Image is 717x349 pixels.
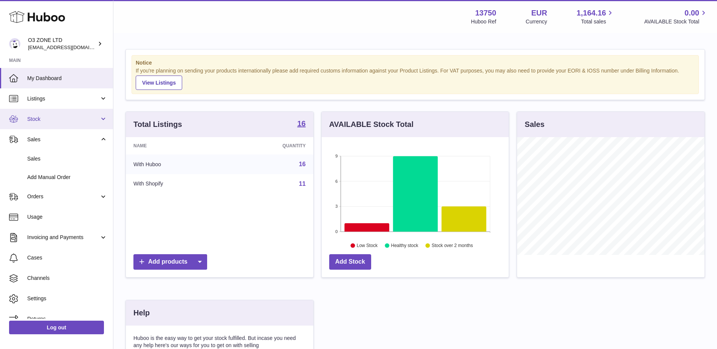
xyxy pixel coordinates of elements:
text: 9 [335,154,338,158]
a: Add products [133,254,207,270]
h3: Help [133,308,150,318]
div: Huboo Ref [471,18,496,25]
span: [EMAIL_ADDRESS][DOMAIN_NAME] [28,44,111,50]
strong: Notice [136,59,695,66]
text: 0 [335,229,338,234]
a: 16 [299,161,306,167]
h3: Sales [525,119,544,130]
a: Log out [9,321,104,334]
span: Sales [27,155,107,162]
div: Currency [526,18,547,25]
p: Huboo is the easy way to get your stock fulfilled. But incase you need any help here's our ways f... [133,335,306,349]
span: Total sales [581,18,615,25]
a: 1,164.16 Total sales [577,8,615,25]
span: Channels [27,275,107,282]
span: Stock [27,116,99,123]
a: 0.00 AVAILABLE Stock Total [644,8,708,25]
span: Usage [27,213,107,221]
span: Settings [27,295,107,302]
td: With Huboo [126,154,227,174]
text: Stock over 2 months [432,243,473,248]
a: View Listings [136,76,182,90]
td: With Shopify [126,174,227,194]
th: Name [126,137,227,154]
a: 11 [299,181,306,187]
span: AVAILABLE Stock Total [644,18,708,25]
img: hello@o3zoneltd.co.uk [9,38,20,49]
span: Listings [27,95,99,102]
span: Returns [27,315,107,323]
span: Invoicing and Payments [27,234,99,241]
a: 16 [297,120,305,129]
h3: Total Listings [133,119,182,130]
strong: EUR [531,8,547,18]
div: If you're planning on sending your products internationally please add required customs informati... [136,67,695,90]
th: Quantity [227,137,313,154]
div: O3 ZONE LTD [28,37,96,51]
span: Sales [27,136,99,143]
a: Add Stock [329,254,371,270]
text: 3 [335,204,338,208]
text: 6 [335,179,338,184]
h3: AVAILABLE Stock Total [329,119,413,130]
span: Add Manual Order [27,174,107,181]
span: Cases [27,254,107,261]
span: My Dashboard [27,75,107,82]
text: Low Stock [357,243,378,248]
strong: 13750 [475,8,496,18]
span: 0.00 [684,8,699,18]
span: 1,164.16 [577,8,606,18]
strong: 16 [297,120,305,127]
text: Healthy stock [391,243,418,248]
span: Orders [27,193,99,200]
